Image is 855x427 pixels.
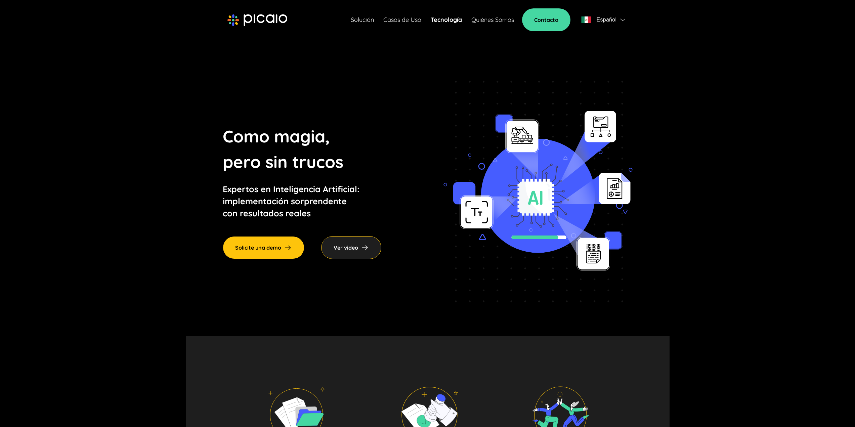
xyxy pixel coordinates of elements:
[223,183,381,219] p: Expertos en Inteligencia Artificial: implementación sorprendente con resultados reales
[361,244,369,252] img: arrow-right
[471,15,514,25] a: Quiénes Somos
[351,15,374,25] a: Solución
[596,15,616,25] span: Español
[443,81,633,302] img: image
[321,236,381,259] div: Ver video
[383,15,421,25] a: Casos de Uso
[620,18,625,21] img: flag
[223,124,381,175] p: Como magia, pero sin trucos
[579,13,628,27] button: flagEspañolflag
[522,8,570,31] a: Contacto
[581,16,591,23] img: flag
[227,14,287,26] img: picaio-logo
[431,15,462,25] a: Tecnología
[284,244,292,252] img: arrow-right
[223,236,304,259] a: Solicite una demo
